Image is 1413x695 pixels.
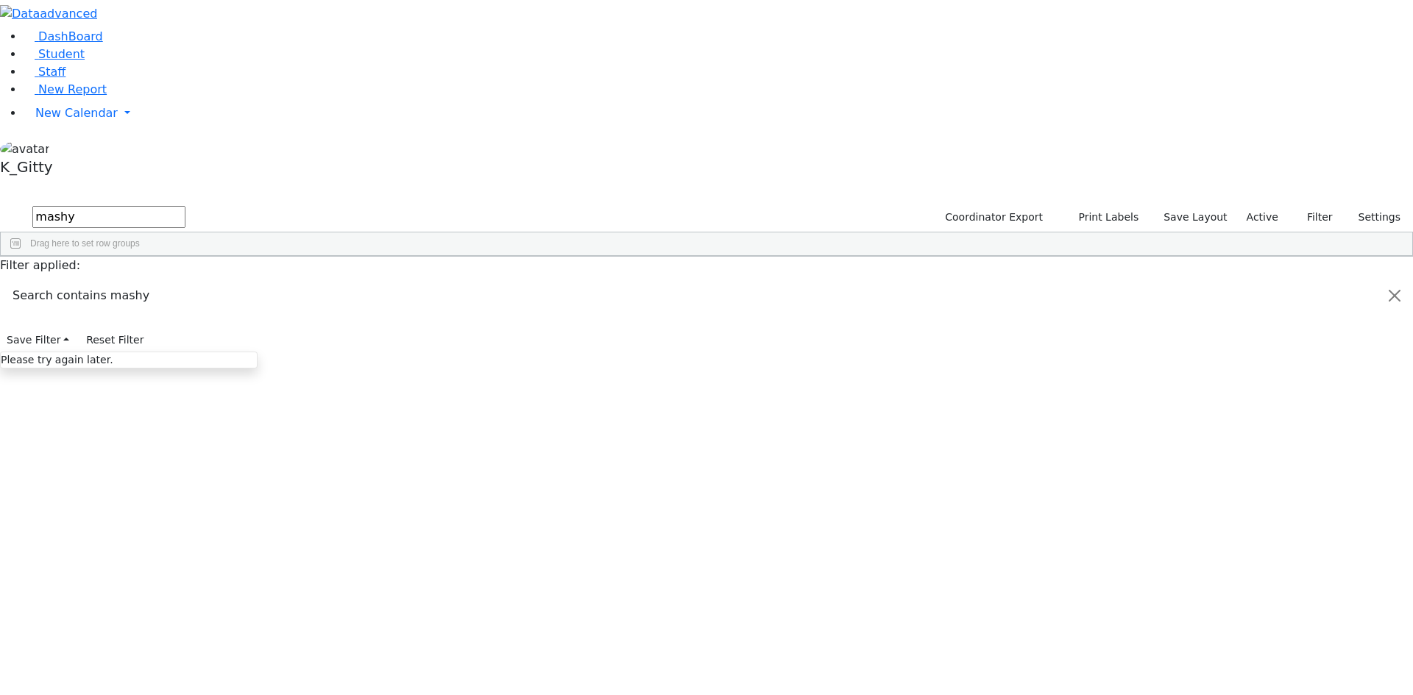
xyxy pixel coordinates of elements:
span: Staff [38,65,65,79]
button: Coordinator Export [935,206,1049,229]
label: Active [1240,206,1285,229]
a: DashBoard [24,29,103,43]
div: Please try again later. [1,352,257,368]
span: Student [38,47,85,61]
span: New Report [38,82,107,96]
a: New Report [24,82,107,96]
span: DashBoard [38,29,103,43]
button: Print Labels [1061,206,1145,229]
span: New Calendar [35,106,118,120]
a: Staff [24,65,65,79]
button: Reset Filter [79,329,150,352]
span: Drag here to set row groups [30,238,140,249]
button: Filter [1288,206,1339,229]
button: Save Layout [1157,206,1233,229]
input: Search [32,206,185,228]
a: New Calendar [24,99,1413,128]
button: Settings [1339,206,1407,229]
a: Student [24,47,85,61]
button: Close [1377,275,1412,316]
